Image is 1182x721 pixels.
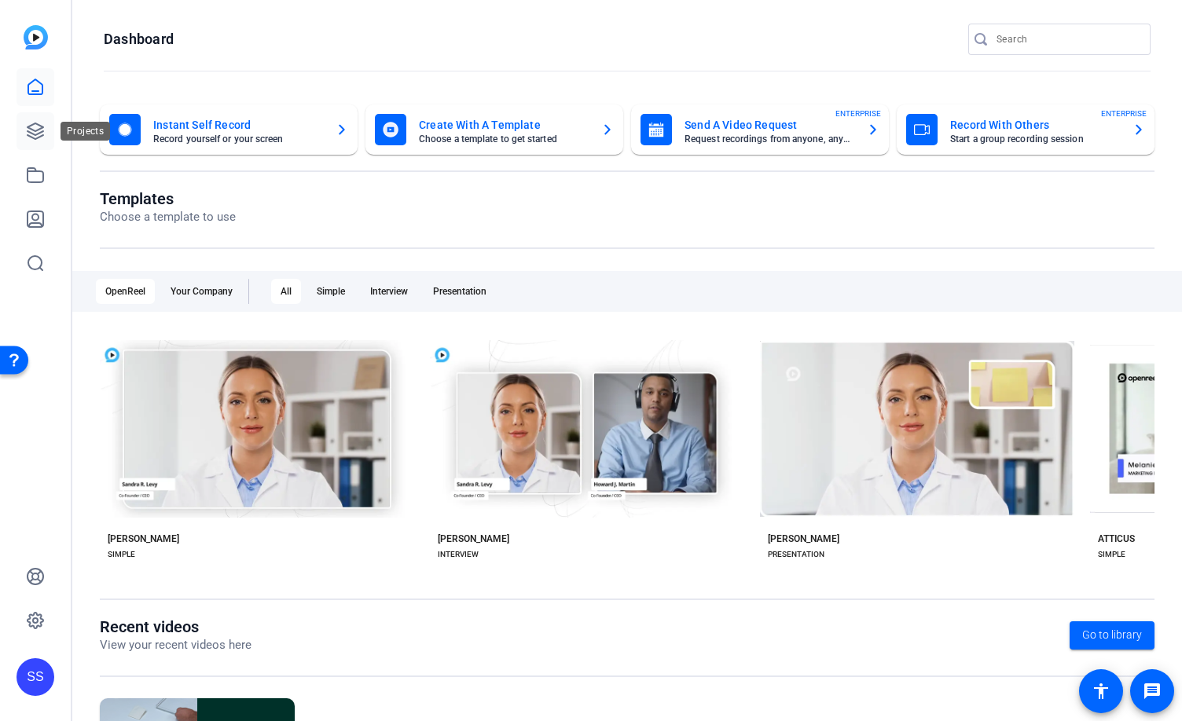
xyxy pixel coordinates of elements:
[271,279,301,304] div: All
[419,115,589,134] mat-card-title: Create With A Template
[997,30,1138,49] input: Search
[419,134,589,144] mat-card-subtitle: Choose a template to get started
[685,134,854,144] mat-card-subtitle: Request recordings from anyone, anywhere
[631,104,889,155] button: Send A Video RequestRequest recordings from anyone, anywhereENTERPRISE
[108,533,179,545] div: [PERSON_NAME]
[100,208,236,226] p: Choose a template to use
[100,189,236,208] h1: Templates
[685,115,854,134] mat-card-title: Send A Video Request
[438,533,509,545] div: [PERSON_NAME]
[424,279,496,304] div: Presentation
[61,122,110,141] div: Projects
[1101,108,1147,119] span: ENTERPRISE
[361,279,417,304] div: Interview
[100,617,251,636] h1: Recent videos
[108,548,135,561] div: SIMPLE
[1092,682,1110,701] mat-icon: accessibility
[835,108,881,119] span: ENTERPRISE
[1098,548,1125,561] div: SIMPLE
[365,104,623,155] button: Create With A TemplateChoose a template to get started
[897,104,1154,155] button: Record With OthersStart a group recording sessionENTERPRISE
[768,533,839,545] div: [PERSON_NAME]
[24,25,48,49] img: blue-gradient.svg
[1070,621,1154,650] a: Go to library
[307,279,354,304] div: Simple
[153,134,323,144] mat-card-subtitle: Record yourself or your screen
[153,115,323,134] mat-card-title: Instant Self Record
[950,134,1120,144] mat-card-subtitle: Start a group recording session
[1098,533,1135,545] div: ATTICUS
[17,658,54,696] div: SS
[161,279,242,304] div: Your Company
[768,548,824,561] div: PRESENTATION
[1082,627,1142,643] span: Go to library
[96,279,155,304] div: OpenReel
[950,115,1120,134] mat-card-title: Record With Others
[1143,682,1162,701] mat-icon: message
[104,30,174,49] h1: Dashboard
[100,636,251,654] p: View your recent videos here
[100,104,358,155] button: Instant Self RecordRecord yourself or your screen
[438,548,479,561] div: INTERVIEW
